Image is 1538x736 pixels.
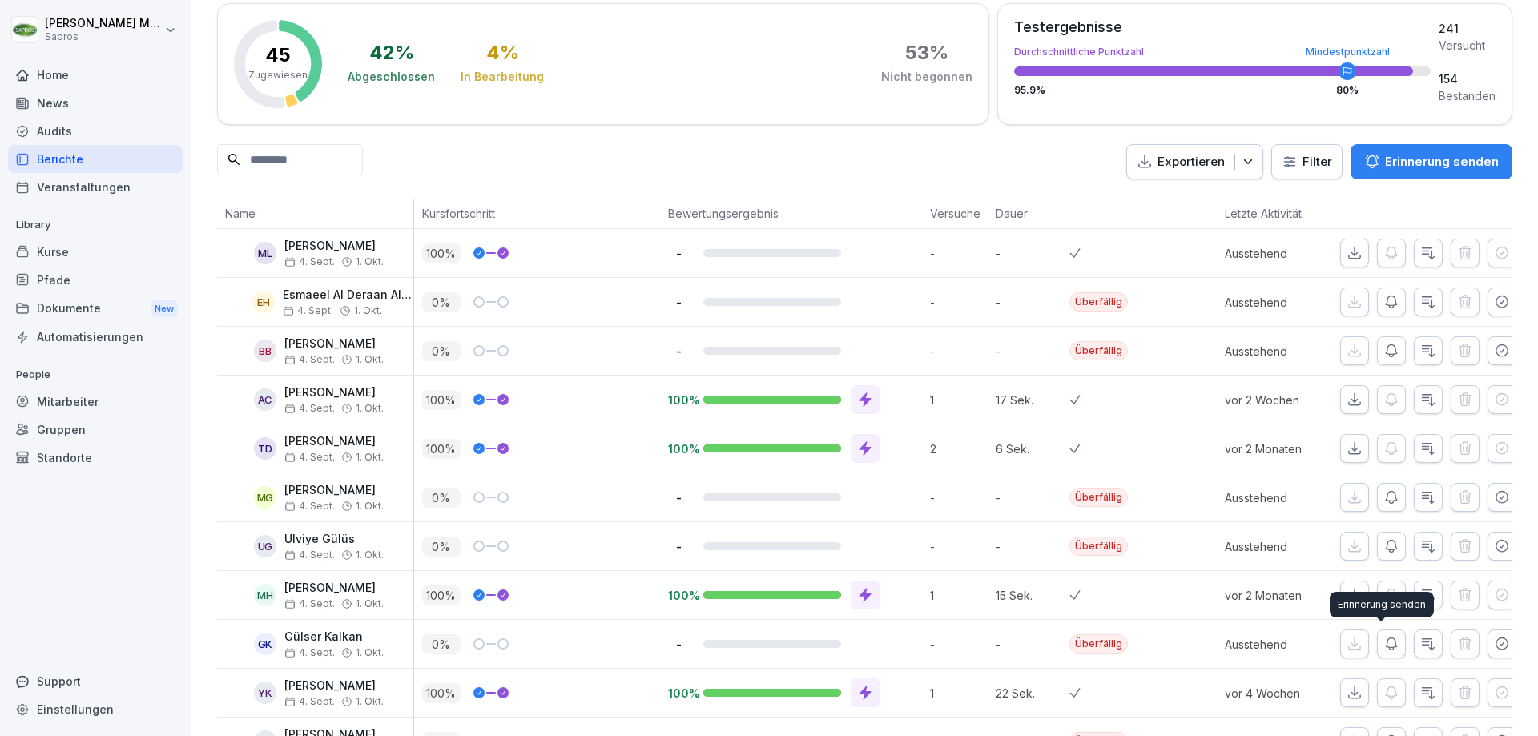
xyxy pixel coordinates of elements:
[284,549,335,561] span: 4. Sept.
[1439,87,1496,104] div: Bestanden
[8,695,183,723] a: Einstellungen
[422,537,461,557] p: 0 %
[422,634,461,654] p: 0 %
[1225,587,1340,604] p: vor 2 Monaten
[422,292,461,312] p: 0 %
[905,43,948,62] div: 53 %
[254,242,276,264] div: ML
[1069,341,1128,360] div: Überfällig
[356,501,384,512] span: 1. Okt.
[930,440,988,457] p: 2
[284,501,335,512] span: 4. Sept.
[45,17,162,30] p: [PERSON_NAME] Mutter
[356,354,384,365] span: 1. Okt.
[1158,153,1225,171] p: Exportieren
[254,584,276,606] div: MH
[354,305,382,316] span: 1. Okt.
[461,69,544,85] div: In Bearbeitung
[356,598,384,609] span: 1. Okt.
[8,323,183,351] a: Automatisierungen
[369,43,414,62] div: 42 %
[284,630,384,644] p: Gülser Kalkan
[996,440,1069,457] p: 6 Sek.
[284,533,384,546] p: Ulviye Gülüs
[668,344,690,359] p: -
[8,61,183,89] a: Home
[248,68,308,82] p: Zugewiesen
[930,245,988,262] p: -
[8,266,183,294] a: Pfade
[45,31,162,42] p: Sapros
[284,256,335,267] span: 4. Sept.
[668,490,690,505] p: -
[996,538,1069,555] p: -
[1225,636,1340,653] p: Ausstehend
[254,633,276,655] div: GK
[996,343,1069,360] p: -
[1385,153,1499,171] p: Erinnerung senden
[284,337,384,351] p: [PERSON_NAME]
[1282,154,1332,170] div: Filter
[930,489,988,506] p: -
[8,89,183,117] div: News
[8,416,183,444] div: Gruppen
[252,291,275,313] div: EH
[422,243,461,263] p: 100 %
[284,403,335,414] span: 4. Sept.
[1439,20,1496,37] div: 241
[996,489,1069,506] p: -
[1225,205,1332,222] p: Letzte Aktivität
[8,388,183,416] a: Mitarbeiter
[8,238,183,266] div: Kurse
[284,679,384,693] p: [PERSON_NAME]
[668,539,690,554] p: -
[1225,392,1340,408] p: vor 2 Wochen
[422,341,461,361] p: 0 %
[996,205,1061,222] p: Dauer
[8,173,183,201] a: Veranstaltungen
[996,636,1069,653] p: -
[668,205,914,222] p: Bewertungsergebnis
[284,647,335,658] span: 4. Sept.
[930,294,988,311] p: -
[1126,144,1263,180] button: Exportieren
[254,535,276,557] div: UG
[1306,47,1390,57] div: Mindestpunktzahl
[356,549,384,561] span: 1. Okt.
[668,637,690,652] p: -
[1069,634,1128,654] div: Überfällig
[8,117,183,145] a: Audits
[151,300,178,318] div: New
[668,441,690,456] p: 100%
[254,486,276,509] div: MG
[356,696,384,707] span: 1. Okt.
[8,145,183,173] a: Berichte
[1225,440,1340,457] p: vor 2 Monaten
[930,538,988,555] p: -
[422,488,461,508] p: 0 %
[1014,20,1431,34] div: Testergebnisse
[356,403,384,414] span: 1. Okt.
[1225,685,1340,702] p: vor 4 Wochen
[996,685,1069,702] p: 22 Sek.
[1069,537,1128,556] div: Überfällig
[254,388,276,411] div: AC
[422,390,461,410] p: 100 %
[284,452,335,463] span: 4. Sept.
[422,439,461,459] p: 100 %
[668,295,690,310] p: -
[1439,37,1496,54] div: Versucht
[422,205,652,222] p: Kursfortschritt
[930,685,988,702] p: 1
[284,696,335,707] span: 4. Sept.
[284,354,335,365] span: 4. Sept.
[356,452,384,463] span: 1. Okt.
[668,392,690,408] p: 100%
[996,392,1069,408] p: 17 Sek.
[996,245,1069,262] p: -
[8,667,183,695] div: Support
